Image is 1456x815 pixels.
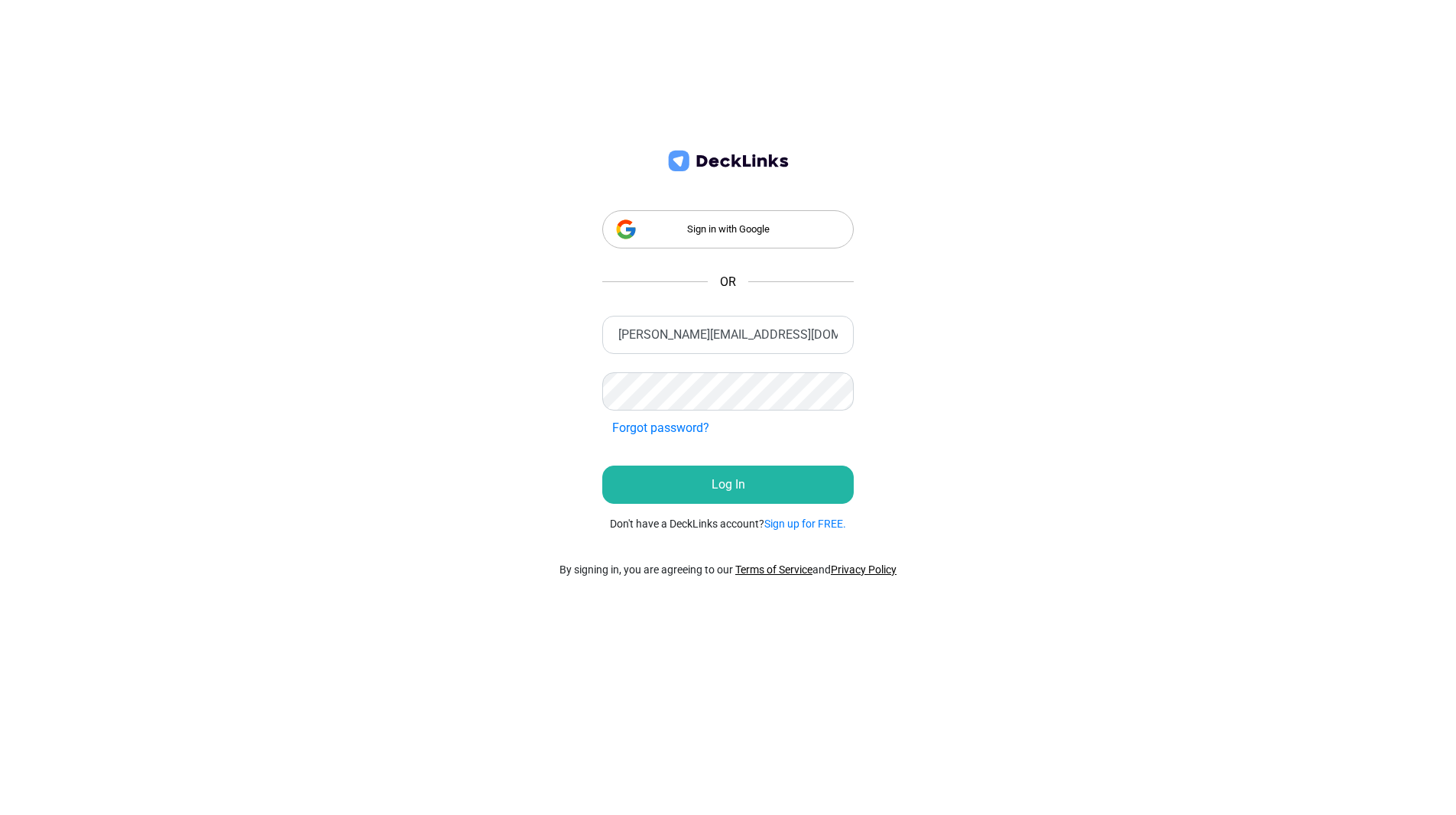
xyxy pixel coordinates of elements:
[602,210,854,248] div: Sign in with Google
[610,516,846,532] small: Don't have a DeckLinks account?
[602,316,854,354] input: Enter your email
[559,562,897,578] p: By signing in, you are agreeing to our and
[764,518,846,530] a: Sign up for FREE.
[735,563,812,576] a: Terms of Service
[602,414,719,443] button: Forgot password?
[720,273,736,291] span: OR
[602,466,854,504] button: Log In
[665,148,790,174] img: deck-links-logo.c572c7424dfa0d40c150da8c35de9cd0.svg
[831,563,897,576] a: Privacy Policy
